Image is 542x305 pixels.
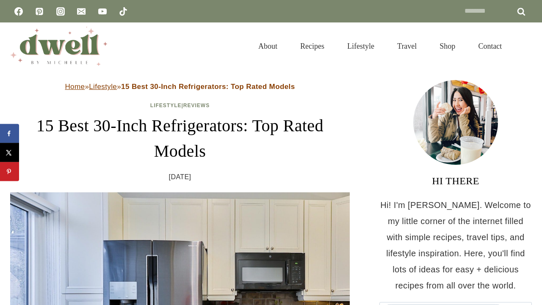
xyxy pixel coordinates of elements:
[31,3,48,20] a: Pinterest
[89,83,117,91] a: Lifestyle
[121,83,295,91] strong: 15 Best 30-Inch Refrigerators: Top Rated Models
[150,103,182,108] a: Lifestyle
[428,31,467,61] a: Shop
[336,31,386,61] a: Lifestyle
[289,31,336,61] a: Recipes
[183,103,210,108] a: Reviews
[247,31,289,61] a: About
[10,113,350,164] h1: 15 Best 30-Inch Refrigerators: Top Rated Models
[115,3,132,20] a: TikTok
[386,31,428,61] a: Travel
[247,31,513,61] nav: Primary Navigation
[517,39,532,53] button: View Search Form
[379,173,532,189] h3: HI THERE
[467,31,513,61] a: Contact
[65,83,295,91] span: » »
[10,27,108,66] img: DWELL by michelle
[10,3,27,20] a: Facebook
[150,103,210,108] span: |
[65,83,85,91] a: Home
[169,171,191,183] time: [DATE]
[52,3,69,20] a: Instagram
[94,3,111,20] a: YouTube
[379,197,532,294] p: Hi! I'm [PERSON_NAME]. Welcome to my little corner of the internet filled with simple recipes, tr...
[73,3,90,20] a: Email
